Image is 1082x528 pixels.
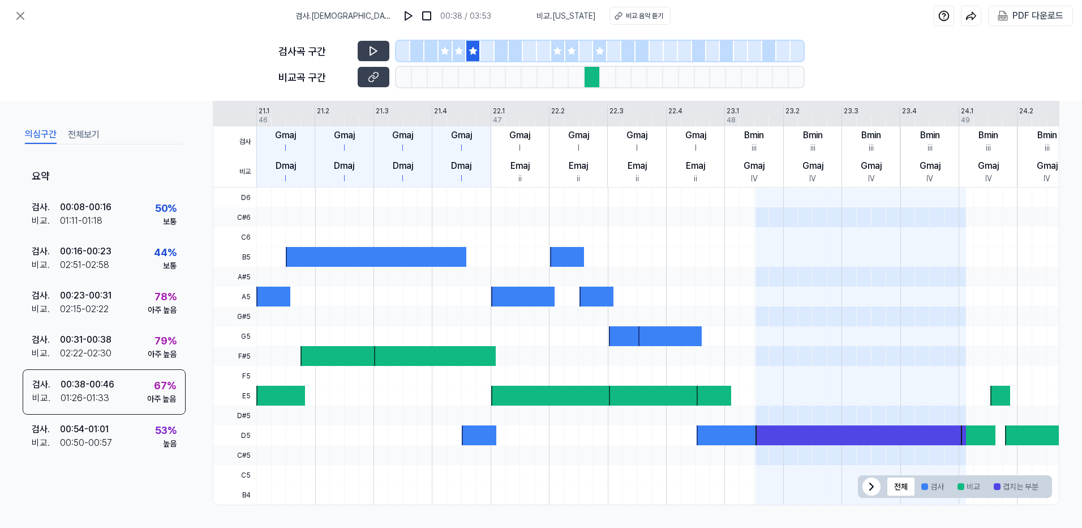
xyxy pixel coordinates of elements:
[32,214,60,228] div: 비교 .
[60,347,111,360] div: 02:22 - 02:30
[569,159,588,173] div: Emaj
[32,436,60,450] div: 비교 .
[213,267,256,287] span: A#5
[213,126,256,157] span: 검사
[861,129,881,142] div: Bmin
[1044,173,1050,185] div: IV
[278,44,351,59] div: 검사곡 구간
[509,129,530,142] div: Gmaj
[868,173,875,185] div: IV
[434,106,447,116] div: 21.4
[213,157,256,188] span: 비교
[461,142,462,154] div: I
[213,445,256,465] span: C#5
[32,423,60,436] div: 검사 .
[802,159,823,173] div: Gmaj
[440,10,491,22] div: 00:38 / 03:53
[163,216,177,228] div: 보통
[275,129,296,142] div: Gmaj
[213,346,256,366] span: F#5
[213,406,256,425] span: D#5
[961,106,973,116] div: 24.1
[213,326,256,346] span: G5
[628,159,647,173] div: Emaj
[32,289,60,303] div: 검사 .
[23,160,186,193] div: 요약
[785,106,800,116] div: 23.2
[568,129,589,142] div: Gmaj
[163,260,177,272] div: 보통
[987,478,1045,496] button: 겹치는 부분
[213,485,256,505] span: B4
[914,478,951,496] button: 검사
[392,129,413,142] div: Gmaj
[259,115,268,125] div: 46
[668,106,682,116] div: 22.4
[493,115,502,125] div: 47
[844,106,858,116] div: 23.3
[951,478,987,496] button: 비교
[451,129,472,142] div: Gmaj
[259,106,269,116] div: 21.1
[810,142,815,154] div: iii
[344,142,345,154] div: I
[926,173,933,185] div: IV
[213,227,256,247] span: C6
[928,142,933,154] div: iii
[809,173,816,185] div: IV
[626,129,647,142] div: Gmaj
[154,289,177,304] div: 78 %
[148,304,177,316] div: 아주 높음
[60,289,111,303] div: 00:23 - 00:31
[334,159,354,173] div: Dmaj
[609,106,624,116] div: 22.3
[60,436,112,450] div: 00:50 - 00:57
[25,126,57,144] button: 의심구간
[626,11,663,21] div: 비교 음악 듣기
[155,201,177,216] div: 50 %
[276,159,296,173] div: Dmaj
[536,10,596,22] span: 비교 . [US_STATE]
[518,173,522,185] div: ii
[402,142,403,154] div: I
[60,201,111,214] div: 00:08 - 00:16
[376,106,389,116] div: 21.3
[751,173,758,185] div: IV
[861,159,882,173] div: Gmaj
[978,129,998,142] div: Bmin
[402,173,403,185] div: I
[32,391,61,405] div: 비교 .
[985,173,992,185] div: IV
[727,115,736,125] div: 48
[920,129,940,142] div: Bmin
[1037,159,1058,173] div: Gmaj
[61,391,109,405] div: 01:26 - 01:33
[60,333,111,347] div: 00:31 - 00:38
[393,159,413,173] div: Dmaj
[609,7,671,25] button: 비교 음악 듣기
[1045,142,1050,154] div: iii
[1012,8,1063,23] div: PDF 다운로드
[636,173,639,185] div: ii
[60,214,102,228] div: 01:11 - 01:18
[685,129,706,142] div: Gmaj
[61,378,114,391] div: 00:38 - 00:46
[577,173,580,185] div: ii
[278,70,351,85] div: 비교곡 구간
[998,11,1008,21] img: PDF Download
[213,306,256,326] span: G#5
[938,10,950,22] img: help
[213,207,256,227] span: C#6
[461,173,462,185] div: I
[744,159,765,173] div: Gmaj
[978,159,999,173] div: Gmaj
[32,245,60,258] div: 검사 .
[695,142,697,154] div: I
[163,438,177,450] div: 높음
[285,142,286,154] div: I
[32,333,60,347] div: 검사 .
[1037,129,1057,142] div: Bmin
[32,378,61,391] div: 검사 .
[32,303,60,316] div: 비교 .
